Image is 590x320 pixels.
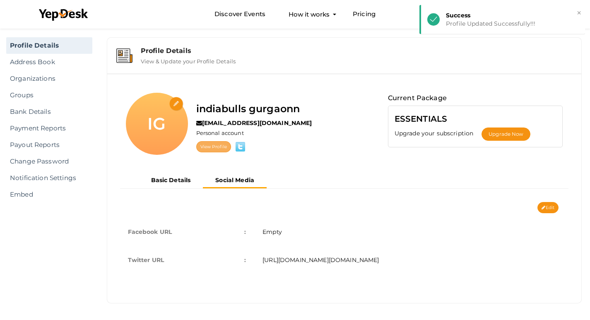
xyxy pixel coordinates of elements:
div: Profile Details [141,47,573,55]
a: Profile Details View & Update your Profile Details [111,58,578,66]
button: Social Media [203,173,267,188]
a: Embed [6,186,92,203]
label: Current Package [388,93,447,103]
b: Basic Details [151,176,191,184]
button: × [576,8,582,18]
span: [URL][DOMAIN_NAME][DOMAIN_NAME] [262,256,379,264]
button: Edit [537,202,559,213]
button: Basic Details [139,173,203,187]
div: Profile Updated Successfully!!! [446,19,579,28]
span: Empty [262,228,282,236]
a: Discover Events [214,7,265,22]
img: twitter.png [233,142,248,152]
label: ESSENTIALS [395,112,447,125]
a: Bank Details [6,103,92,120]
label: Personal account [196,129,244,137]
div: IG [126,93,188,155]
a: Payout Reports [6,137,92,153]
span: : [244,226,246,238]
span: : [244,254,246,266]
button: How it works [286,7,332,22]
a: Pricing [353,7,376,22]
label: [EMAIL_ADDRESS][DOMAIN_NAME] [196,119,312,127]
a: View Profile [196,141,231,152]
a: Profile Details [6,37,92,54]
a: Change Password [6,153,92,170]
a: Organizations [6,70,92,87]
label: View & Update your Profile Details [141,55,236,65]
a: Payment Reports [6,120,92,137]
b: Social Media [215,176,254,184]
a: Notification Settings [6,170,92,186]
label: Upgrade your subscription [395,129,482,137]
td: Facebook URL [120,218,255,246]
button: Upgrade Now [482,128,530,141]
td: Twitter URL [120,246,255,274]
div: Success [446,11,579,19]
img: event-details.svg [116,48,132,63]
a: Address Book [6,54,92,70]
label: indiabulls gurgaonn [196,101,300,117]
a: Groups [6,87,92,103]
